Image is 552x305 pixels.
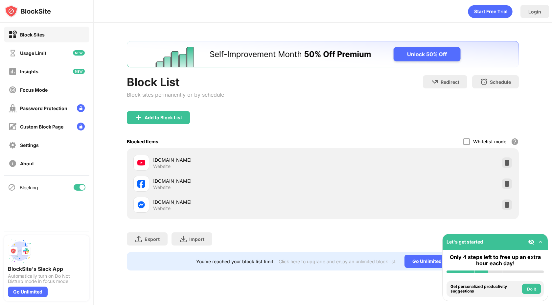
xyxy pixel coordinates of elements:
[20,106,67,111] div: Password Protection
[137,201,145,209] img: favicons
[5,5,51,18] img: logo-blocksite.svg
[153,156,323,163] div: [DOMAIN_NAME]
[8,183,16,191] img: blocking-icon.svg
[127,91,224,98] div: Block sites permanently or by schedule
[77,123,85,130] img: lock-menu.svg
[522,284,541,294] button: Do it
[127,75,224,89] div: Block List
[153,177,323,184] div: [DOMAIN_NAME]
[9,123,17,131] img: customize-block-page-off.svg
[137,180,145,188] img: favicons
[20,185,38,190] div: Blocking
[447,239,483,245] div: Let's get started
[127,41,519,67] iframe: Banner
[528,9,541,14] div: Login
[447,254,544,267] div: Only 4 steps left to free up an extra hour each day!
[20,87,48,93] div: Focus Mode
[9,86,17,94] img: focus-off.svg
[9,67,17,76] img: insights-off.svg
[127,139,158,144] div: Blocked Items
[9,159,17,168] img: about-off.svg
[73,69,85,74] img: new-icon.svg
[8,273,85,284] div: Automatically turn on Do Not Disturb mode in focus mode
[8,266,85,272] div: BlockSite's Slack App
[9,31,17,39] img: block-on.svg
[279,259,397,264] div: Click here to upgrade and enjoy an unlimited block list.
[73,50,85,56] img: new-icon.svg
[20,124,63,129] div: Custom Block Page
[20,32,45,37] div: Block Sites
[153,184,171,190] div: Website
[9,141,17,149] img: settings-off.svg
[77,104,85,112] img: lock-menu.svg
[473,139,506,144] div: Whitelist mode
[20,50,46,56] div: Usage Limit
[537,239,544,245] img: omni-setup-toggle.svg
[189,236,204,242] div: Import
[153,205,171,211] div: Website
[20,142,39,148] div: Settings
[196,259,275,264] div: You’ve reached your block list limit.
[153,199,323,205] div: [DOMAIN_NAME]
[8,239,32,263] img: push-slack.svg
[450,284,520,294] div: Get personalized productivity suggestions
[137,159,145,167] img: favicons
[145,236,160,242] div: Export
[8,287,48,297] div: Go Unlimited
[20,161,34,166] div: About
[490,79,511,85] div: Schedule
[9,104,17,112] img: password-protection-off.svg
[404,255,449,268] div: Go Unlimited
[528,239,535,245] img: eye-not-visible.svg
[145,115,182,120] div: Add to Block List
[441,79,459,85] div: Redirect
[9,49,17,57] img: time-usage-off.svg
[153,163,171,169] div: Website
[468,5,513,18] div: animation
[20,69,38,74] div: Insights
